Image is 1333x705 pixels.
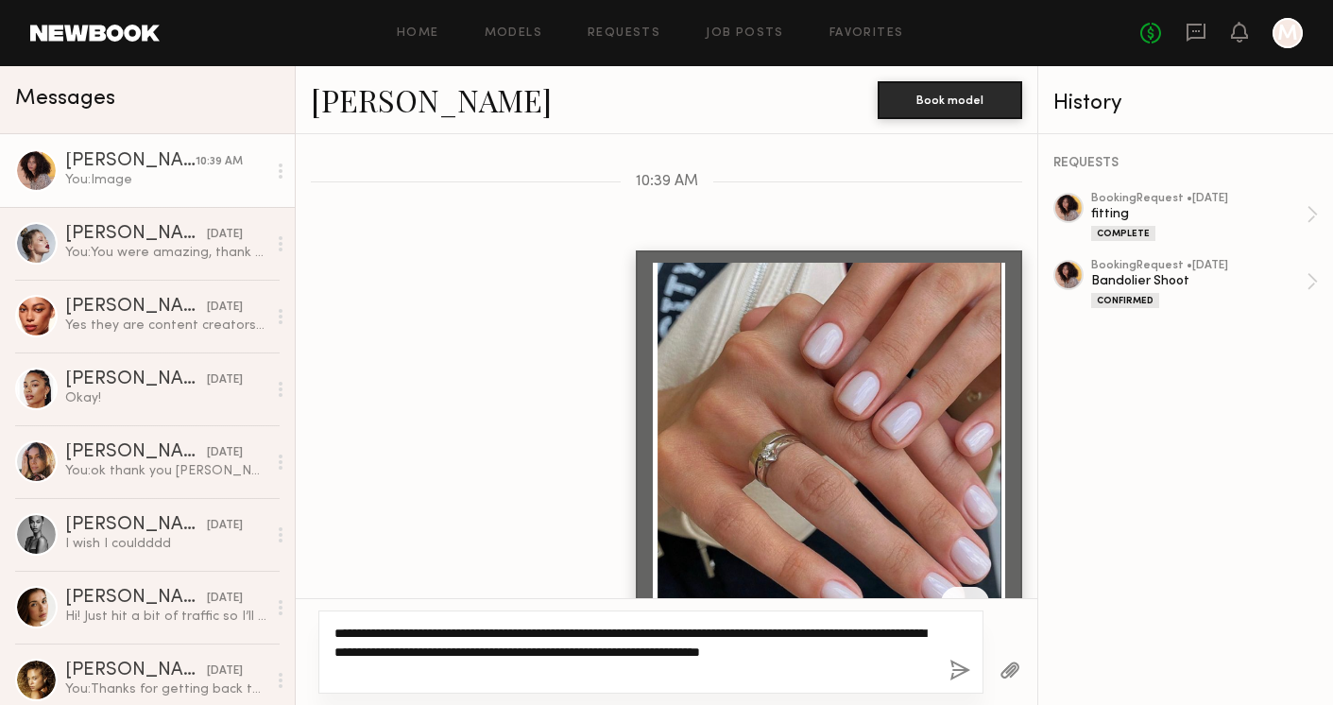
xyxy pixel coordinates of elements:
[311,79,552,120] a: [PERSON_NAME]
[207,444,243,462] div: [DATE]
[706,27,784,40] a: Job Posts
[485,27,542,40] a: Models
[65,608,266,626] div: Hi! Just hit a bit of traffic so I’ll be there ~10 after!
[636,174,698,190] span: 10:39 AM
[65,516,207,535] div: [PERSON_NAME]
[65,680,266,698] div: You: Thanks for getting back to [GEOGRAPHIC_DATA] :) No worries at all! But we will certainly kee...
[15,88,115,110] span: Messages
[207,371,243,389] div: [DATE]
[207,590,243,608] div: [DATE]
[1091,226,1155,241] div: Complete
[1091,205,1307,223] div: fitting
[1053,157,1318,170] div: REQUESTS
[878,81,1022,119] button: Book model
[65,370,207,389] div: [PERSON_NAME]
[207,662,243,680] div: [DATE]
[207,517,243,535] div: [DATE]
[588,27,660,40] a: Requests
[1091,193,1307,205] div: booking Request • [DATE]
[196,153,243,171] div: 10:39 AM
[1273,18,1303,48] a: M
[829,27,904,40] a: Favorites
[65,317,266,335] div: Yes they are content creators too
[1091,193,1318,241] a: bookingRequest •[DATE]fittingComplete
[65,389,266,407] div: Okay!
[1091,260,1318,308] a: bookingRequest •[DATE]Bandolier ShootConfirmed
[1091,293,1159,308] div: Confirmed
[207,226,243,244] div: [DATE]
[1053,93,1318,114] div: History
[65,225,207,244] div: [PERSON_NAME]
[878,91,1022,107] a: Book model
[65,298,207,317] div: [PERSON_NAME]
[65,662,207,680] div: [PERSON_NAME]
[65,589,207,608] div: [PERSON_NAME]
[65,462,266,480] div: You: ok thank you [PERSON_NAME]! we will circle back with you
[207,299,243,317] div: [DATE]
[1091,272,1307,290] div: Bandolier Shoot
[65,535,266,553] div: I wish I couldddd
[65,443,207,462] div: [PERSON_NAME]
[1091,260,1307,272] div: booking Request • [DATE]
[65,171,266,189] div: You: Image
[397,27,439,40] a: Home
[65,244,266,262] div: You: You were amazing, thank you so much for [DATE]! <3
[65,152,196,171] div: [PERSON_NAME]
